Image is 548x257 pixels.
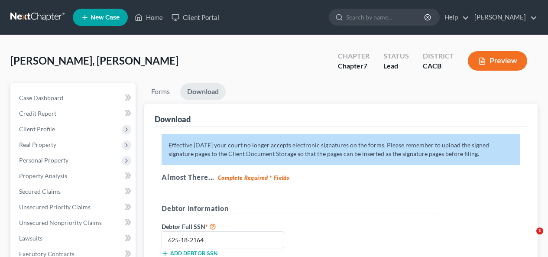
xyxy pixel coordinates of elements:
[19,219,102,226] span: Unsecured Nonpriority Claims
[338,61,370,71] div: Chapter
[440,10,469,25] a: Help
[155,114,191,124] div: Download
[19,188,61,195] span: Secured Claims
[19,94,63,101] span: Case Dashboard
[12,184,136,199] a: Secured Claims
[157,221,300,231] label: Debtor Full SSN
[162,172,520,182] h5: Almost There...
[19,125,55,133] span: Client Profile
[519,228,539,248] iframe: Intercom live chat
[19,172,67,179] span: Property Analysis
[19,203,91,211] span: Unsecured Priority Claims
[338,51,370,61] div: Chapter
[19,156,68,164] span: Personal Property
[162,250,217,257] button: Add debtor SSN
[144,83,177,100] a: Forms
[91,14,120,21] span: New Case
[383,51,409,61] div: Status
[468,51,527,71] button: Preview
[12,199,136,215] a: Unsecured Priority Claims
[10,54,178,67] span: [PERSON_NAME], [PERSON_NAME]
[19,141,56,148] span: Real Property
[12,231,136,246] a: Lawsuits
[423,51,454,61] div: District
[180,83,226,100] a: Download
[423,61,454,71] div: CACB
[218,174,289,181] strong: Complete Required * Fields
[12,90,136,106] a: Case Dashboard
[19,110,56,117] span: Credit Report
[346,9,425,25] input: Search by name...
[12,215,136,231] a: Unsecured Nonpriority Claims
[162,231,284,249] input: XXX-XX-XXXX
[363,62,367,70] span: 7
[162,134,520,165] p: Effective [DATE] your court no longer accepts electronic signatures on the forms. Please remember...
[536,228,543,234] span: 1
[130,10,167,25] a: Home
[12,168,136,184] a: Property Analysis
[167,10,224,25] a: Client Portal
[12,106,136,121] a: Credit Report
[383,61,409,71] div: Lead
[162,203,439,214] h5: Debtor Information
[19,234,42,242] span: Lawsuits
[470,10,537,25] a: [PERSON_NAME]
